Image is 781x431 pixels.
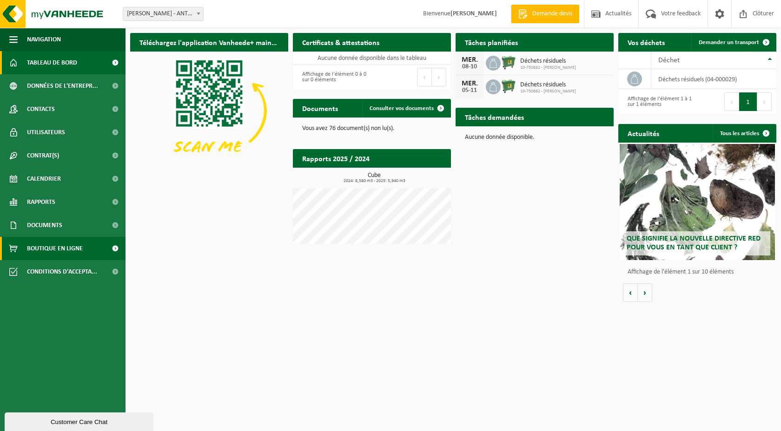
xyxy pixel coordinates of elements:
h2: Certificats & attestations [293,33,389,51]
h2: Rapports 2025 / 2024 [293,149,379,167]
span: 10-750882 - [PERSON_NAME] [520,89,576,94]
span: Calendrier [27,167,61,190]
iframe: chat widget [5,411,155,431]
strong: [PERSON_NAME] [450,10,497,17]
h2: Tâches planifiées [456,33,527,51]
div: MER. [460,56,479,64]
td: Aucune donnée disponible dans le tableau [293,52,451,65]
td: déchets résiduels (04-000029) [651,69,776,89]
h2: Documents [293,99,347,117]
span: Que signifie la nouvelle directive RED pour vous en tant que client ? [627,235,761,251]
span: Documents [27,214,62,237]
span: 2024: 8,580 m3 - 2025: 5,940 m3 [298,179,451,183]
img: WB-0660-HPE-GN-01 [501,78,516,94]
p: Aucune donnée disponible. [465,134,604,141]
span: Demander un transport [699,39,759,46]
img: WB-0660-HPE-GN-01 [501,54,516,70]
span: Boutique en ligne [27,237,83,260]
button: 1 [739,92,757,111]
button: Next [432,68,446,86]
span: Navigation [27,28,61,51]
span: Conditions d'accepta... [27,260,97,283]
div: Affichage de l'élément 0 à 0 sur 0 éléments [298,67,367,87]
span: Déchets résiduels [520,58,576,65]
span: Contrat(s) [27,144,59,167]
div: MER. [460,80,479,87]
span: Consulter vos documents [370,105,434,111]
div: Affichage de l'élément 1 à 1 sur 1 éléments [623,91,693,112]
h2: Actualités [618,124,668,142]
span: Contacts [27,98,55,121]
a: Demander un transport [691,33,775,52]
a: Que signifie la nouvelle directive RED pour vous en tant que client ? [620,144,774,260]
a: Tous les articles [713,124,775,143]
a: Demande devis [511,5,579,23]
button: Next [757,92,772,111]
h3: Cube [298,172,451,183]
a: Consulter les rapports [370,167,450,186]
span: Tableau de bord [27,51,77,74]
button: Volgende [638,283,652,302]
button: Previous [724,92,739,111]
h2: Téléchargez l'application Vanheede+ maintenant! [130,33,288,51]
span: 10-750882 - [PERSON_NAME] [520,65,576,71]
h2: Vos déchets [618,33,674,51]
p: Affichage de l'élément 1 sur 10 éléments [628,269,772,275]
img: Download de VHEPlus App [130,52,288,170]
div: 08-10 [460,64,479,70]
p: Vous avez 76 document(s) non lu(s). [302,125,442,132]
button: Previous [417,68,432,86]
span: LUC GILSOUL - ANTHEIT [123,7,203,20]
button: Vorige [623,283,638,302]
span: Demande devis [530,9,575,19]
span: LUC GILSOUL - ANTHEIT [123,7,204,21]
h2: Tâches demandées [456,108,533,126]
span: Déchets résiduels [520,81,576,89]
div: 05-11 [460,87,479,94]
span: Utilisateurs [27,121,65,144]
span: Rapports [27,190,55,214]
span: Données de l'entrepr... [27,74,98,98]
span: Déchet [658,57,680,64]
a: Consulter vos documents [362,99,450,118]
